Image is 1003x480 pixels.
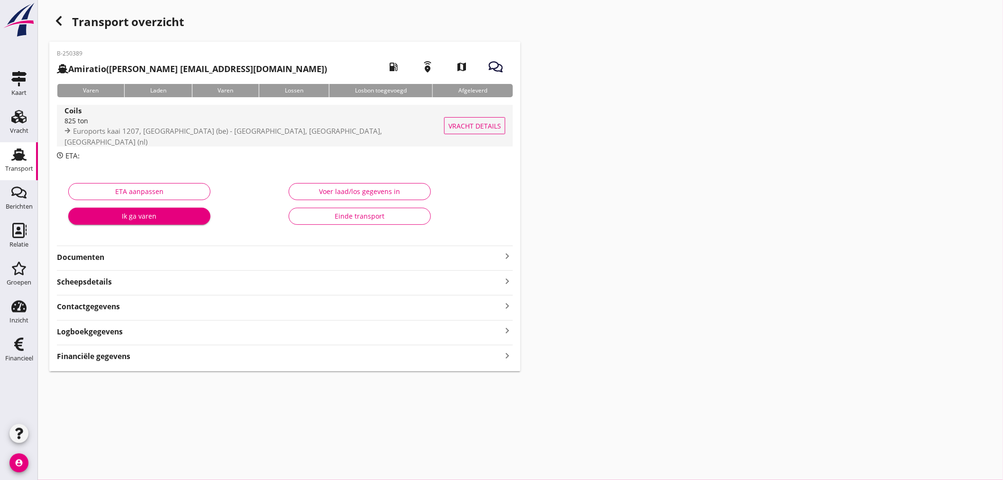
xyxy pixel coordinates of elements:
strong: Amiratio [68,63,106,74]
i: emergency_share [414,54,441,80]
span: Vracht details [448,121,501,131]
i: keyboard_arrow_right [501,349,513,362]
div: Vracht [10,128,28,134]
h1: Transport overzicht [49,11,520,42]
strong: Financiële gegevens [57,351,130,362]
div: Varen [192,84,259,97]
i: local_gas_station [380,54,407,80]
i: account_circle [9,453,28,472]
img: logo-small.a267ee39.svg [2,2,36,37]
div: ETA aanpassen [76,186,202,196]
p: B-250389 [57,49,327,58]
div: Voer laad/los gegevens in [297,186,423,196]
strong: Scheepsdetails [57,277,112,287]
div: Laden [124,84,192,97]
div: Transport [5,166,33,172]
i: keyboard_arrow_right [501,250,513,262]
span: ETA: [65,151,80,160]
h2: ([PERSON_NAME] [EMAIL_ADDRESS][DOMAIN_NAME]) [57,63,327,75]
div: Losbon toegevoegd [329,84,432,97]
div: 825 ton [64,116,447,126]
button: Einde transport [289,208,431,225]
div: Varen [57,84,124,97]
strong: Coils [64,106,82,115]
div: Relatie [9,241,28,248]
i: map [448,54,475,80]
button: Ik ga varen [68,208,210,225]
div: Afgeleverd [432,84,513,97]
div: Inzicht [9,317,28,323]
div: Lossen [259,84,329,97]
strong: Contactgegevens [57,301,120,312]
strong: Documenten [57,252,501,263]
div: Groepen [7,279,31,286]
div: Ik ga varen [76,211,203,221]
span: Euroports kaai 1207, [GEOGRAPHIC_DATA] (be) - [GEOGRAPHIC_DATA], [GEOGRAPHIC_DATA], [GEOGRAPHIC_D... [64,126,382,147]
div: Einde transport [297,211,423,221]
i: keyboard_arrow_right [501,299,513,312]
i: keyboard_arrow_right [501,275,513,287]
button: Vracht details [444,117,505,134]
a: Coils825 tonEuroports kaai 1207, [GEOGRAPHIC_DATA] (be) - [GEOGRAPHIC_DATA], [GEOGRAPHIC_DATA], [... [57,105,513,147]
div: Kaart [11,90,27,96]
button: ETA aanpassen [68,183,210,200]
div: Berichten [6,203,33,210]
strong: Logboekgegevens [57,326,123,337]
button: Voer laad/los gegevens in [289,183,431,200]
div: Financieel [5,355,33,361]
i: keyboard_arrow_right [501,324,513,337]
